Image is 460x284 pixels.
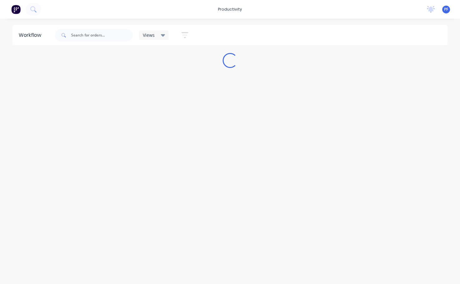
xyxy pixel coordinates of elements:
[215,5,245,14] div: productivity
[143,32,155,38] span: Views
[11,5,21,14] img: Factory
[19,31,44,39] div: Workflow
[71,29,133,41] input: Search for orders...
[444,7,448,12] span: PF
